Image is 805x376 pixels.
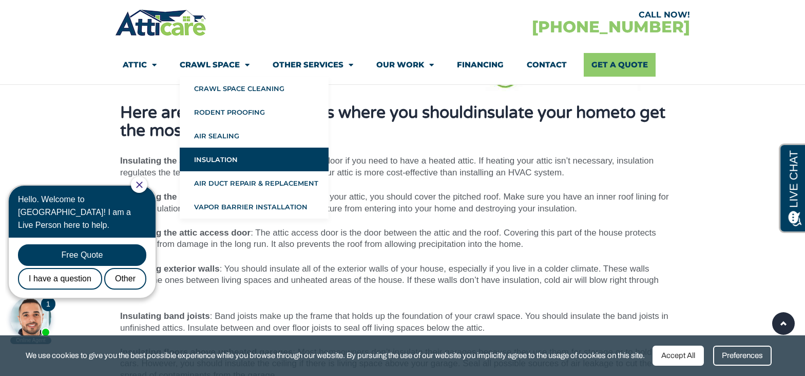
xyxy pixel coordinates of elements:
ul: Crawl Space [180,77,329,219]
b: Insulating the pitched roof [120,192,229,202]
div: Preferences [713,346,772,366]
a: Contact [527,53,567,77]
a: Financing [457,53,504,77]
a: Attic [123,53,157,77]
p: : You should cover the attic floor if you need to have a heated attic. If heating your attic isn’... [120,155,674,178]
b: Insulating the attic access door [120,228,251,238]
a: Rodent Proofing [180,100,329,124]
span: Opens a chat window [25,8,83,21]
p: : If you plan on furnishing your attic, you should cover the pitched roof. Make sure you have an ... [120,191,674,214]
a: Air Duct Repair & Replacement [180,171,329,195]
iframe: Chat Invitation [5,175,169,345]
p: : You should insulate all of the exterior walls of your house, especially if you live in a colder... [120,263,674,298]
p: : The attic access door is the door between the attic and the roof. Covering this part of the hou... [120,227,674,250]
b: Insulating exterior walls [120,264,220,274]
a: Crawl Space Cleaning [180,77,329,100]
p: : Band joists make up the frame that holds up the foundation of your crawl space. You should insu... [120,311,674,334]
span: We use cookies to give you the best possible experience while you browse through our website. By ... [26,349,645,362]
a: insulate your home [473,103,620,122]
div: Accept All [653,346,704,366]
a: Air Sealing [180,124,329,148]
a: Insulation [180,148,329,171]
nav: Menu [123,53,682,77]
a: Crawl Space [180,53,250,77]
a: Get A Quote [584,53,656,77]
a: Our Work [376,53,434,77]
b: Insulating the attic floor [120,156,219,166]
strong: Here are some of the places where you should to get the most out of it. [120,103,665,140]
a: Other Services [273,53,353,77]
div: CALL NOW! [402,11,690,19]
a: Vapor Barrier Installation [180,195,329,219]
